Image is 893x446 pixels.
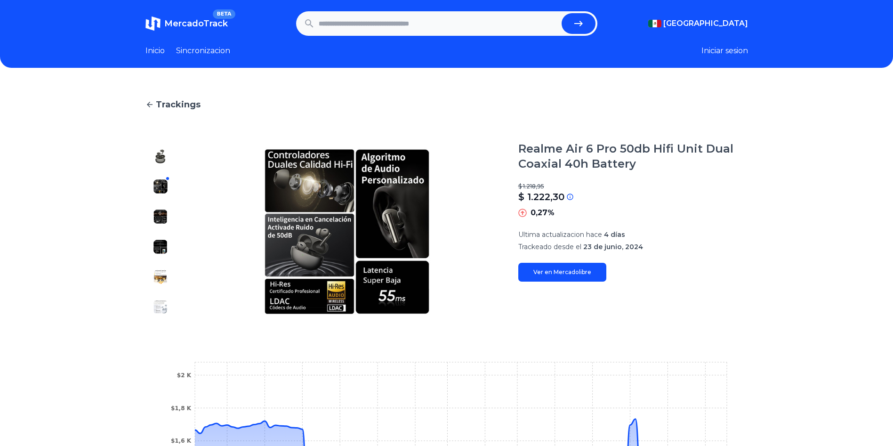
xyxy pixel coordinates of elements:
button: Iniciar sesion [701,45,748,57]
a: Inicio [145,45,165,57]
span: MercadoTrack [164,18,228,29]
img: Realme Air 6 Pro 50db Hifi Unit Dual Coaxial 40h Battery [153,209,168,224]
img: Realme Air 6 Pro 50db Hifi Unit Dual Coaxial 40h Battery [153,300,168,315]
a: MercadoTrackBETA [145,16,228,31]
span: [GEOGRAPHIC_DATA] [663,18,748,29]
span: Trackeado desde el [518,243,581,251]
tspan: $1,6 K [170,438,191,444]
tspan: $2 K [177,372,191,379]
span: Trackings [156,98,201,111]
img: Realme Air 6 Pro 50db Hifi Unit Dual Coaxial 40h Battery [153,239,168,254]
tspan: $1,8 K [170,405,191,412]
span: 23 de junio, 2024 [583,243,643,251]
img: Mexico [648,20,661,27]
p: $ 1.218,95 [518,183,748,190]
img: MercadoTrack [145,16,161,31]
span: BETA [213,9,235,19]
img: Realme Air 6 Pro 50db Hifi Unit Dual Coaxial 40h Battery [153,149,168,164]
img: Realme Air 6 Pro 50db Hifi Unit Dual Coaxial 40h Battery [153,269,168,284]
p: 0,27% [531,207,555,219]
span: Ultima actualizacion hace [518,230,602,239]
img: Realme Air 6 Pro 50db Hifi Unit Dual Coaxial 40h Battery [153,179,168,194]
a: Trackings [145,98,748,111]
a: Sincronizacion [176,45,230,57]
p: $ 1.222,30 [518,190,564,203]
span: 4 días [604,230,625,239]
img: Realme Air 6 Pro 50db Hifi Unit Dual Coaxial 40h Battery [194,141,499,322]
button: [GEOGRAPHIC_DATA] [648,18,748,29]
h1: Realme Air 6 Pro 50db Hifi Unit Dual Coaxial 40h Battery [518,141,748,171]
a: Ver en Mercadolibre [518,263,606,282]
